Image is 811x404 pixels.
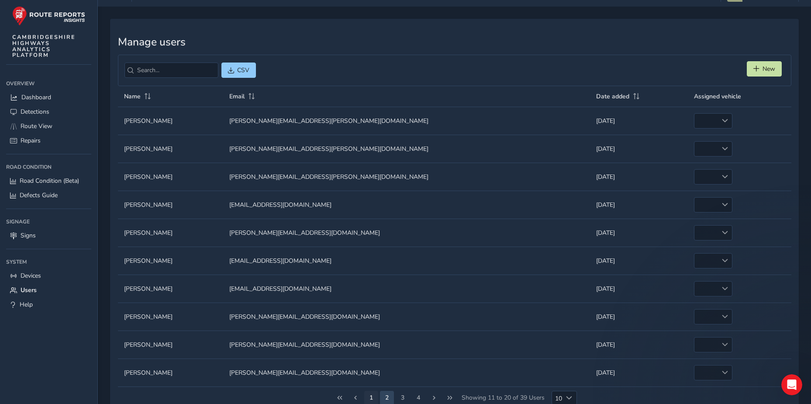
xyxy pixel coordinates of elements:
[223,275,590,303] td: [EMAIL_ADDRESS][DOMAIN_NAME]
[6,174,91,188] a: Road Condition (Beta)
[21,286,37,294] span: Users
[229,92,245,101] span: Email
[12,6,85,26] img: rr logo
[21,122,52,130] span: Route View
[6,133,91,148] a: Repairs
[590,107,688,135] td: [DATE]
[237,66,249,74] span: CSV
[21,231,36,240] span: Signs
[6,268,91,283] a: Devices
[118,219,223,247] td: [PERSON_NAME]
[596,92,629,101] span: Date added
[781,374,802,395] iframe: Intercom live chat
[12,34,76,58] span: CAMBRIDGESHIRE HIGHWAYS ANALYTICS PLATFORM
[223,359,590,387] td: [PERSON_NAME][EMAIL_ADDRESS][DOMAIN_NAME]
[223,191,590,219] td: [EMAIL_ADDRESS][DOMAIN_NAME]
[118,331,223,359] td: [PERSON_NAME]
[6,104,91,119] a: Detections
[590,191,688,219] td: [DATE]
[6,90,91,104] a: Dashboard
[118,163,223,191] td: [PERSON_NAME]
[223,135,590,163] td: [PERSON_NAME][EMAIL_ADDRESS][PERSON_NAME][DOMAIN_NAME]
[223,303,590,331] td: [PERSON_NAME][EMAIL_ADDRESS][DOMAIN_NAME]
[118,275,223,303] td: [PERSON_NAME]
[763,65,775,73] span: New
[118,36,791,49] h3: Manage users
[221,63,256,78] button: CSV
[6,77,91,90] div: Overview
[20,191,58,199] span: Defects Guide
[590,359,688,387] td: [DATE]
[21,108,49,116] span: Detections
[223,107,590,135] td: [PERSON_NAME][EMAIL_ADDRESS][PERSON_NAME][DOMAIN_NAME]
[6,119,91,133] a: Route View
[223,163,590,191] td: [PERSON_NAME][EMAIL_ADDRESS][PERSON_NAME][DOMAIN_NAME]
[694,92,741,101] span: Assigned vehicle
[6,283,91,297] a: Users
[6,215,91,228] div: Signage
[590,163,688,191] td: [DATE]
[21,272,41,280] span: Devices
[747,61,782,77] button: New
[590,331,688,359] td: [DATE]
[6,228,91,243] a: Signs
[590,219,688,247] td: [DATE]
[20,177,79,185] span: Road Condition (Beta)
[6,297,91,312] a: Help
[118,303,223,331] td: [PERSON_NAME]
[118,107,223,135] td: [PERSON_NAME]
[118,359,223,387] td: [PERSON_NAME]
[6,160,91,174] div: Road Condition
[124,92,141,101] span: Name
[6,255,91,268] div: System
[223,219,590,247] td: [PERSON_NAME][EMAIL_ADDRESS][DOMAIN_NAME]
[21,93,51,101] span: Dashboard
[20,300,33,309] span: Help
[590,135,688,163] td: [DATE]
[223,247,590,275] td: [EMAIL_ADDRESS][DOMAIN_NAME]
[21,136,41,145] span: Repairs
[223,331,590,359] td: [PERSON_NAME][EMAIL_ADDRESS][DOMAIN_NAME]
[118,135,223,163] td: [PERSON_NAME]
[118,191,223,219] td: [PERSON_NAME]
[590,275,688,303] td: [DATE]
[590,247,688,275] td: [DATE]
[590,303,688,331] td: [DATE]
[118,247,223,275] td: [PERSON_NAME]
[124,63,218,78] input: Search...
[6,188,91,202] a: Defects Guide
